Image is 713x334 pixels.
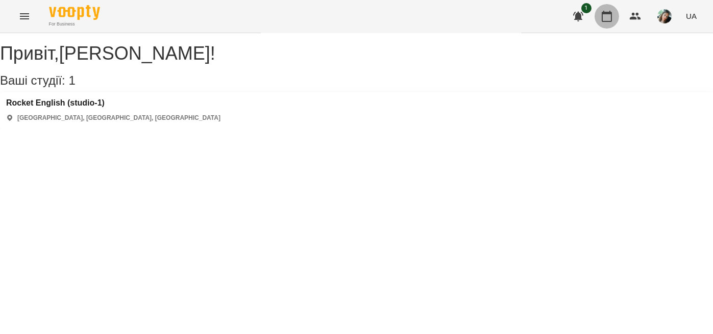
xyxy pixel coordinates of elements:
[686,11,697,21] span: UA
[17,114,220,122] p: [GEOGRAPHIC_DATA], [GEOGRAPHIC_DATA], [GEOGRAPHIC_DATA]
[6,98,220,108] a: Rocket English (studio-1)
[12,4,37,29] button: Menu
[682,7,701,25] button: UA
[49,5,100,20] img: Voopty Logo
[68,73,75,87] span: 1
[581,3,592,13] span: 1
[49,21,100,28] span: For Business
[657,9,672,23] img: 6404d22b0651f936bd5720d408d3365d.jpg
